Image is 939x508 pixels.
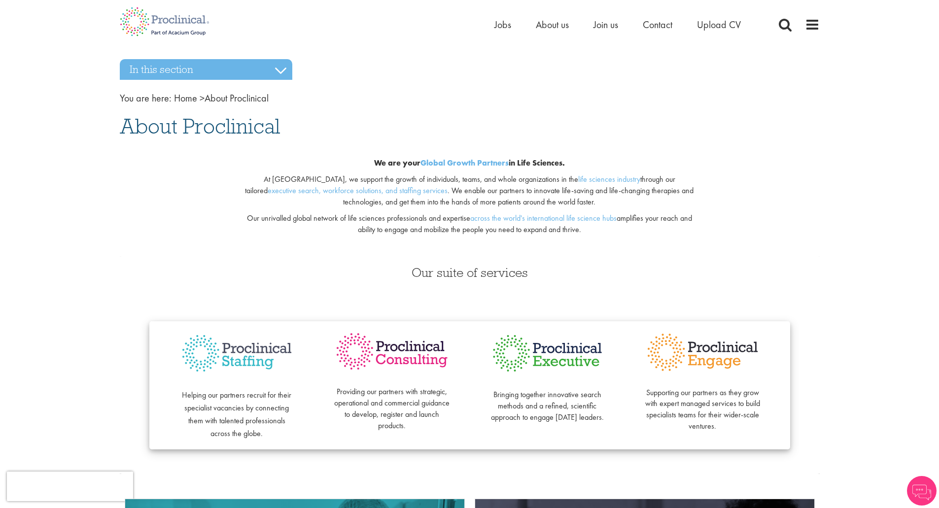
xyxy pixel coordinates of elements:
[907,476,937,506] img: Chatbot
[593,18,618,31] a: Join us
[7,472,133,501] iframe: reCAPTCHA
[239,174,700,208] p: At [GEOGRAPHIC_DATA], we support the growth of individuals, teams, and whole organizations in the...
[174,92,197,104] a: breadcrumb link to Home
[536,18,569,31] a: About us
[489,331,605,375] img: Proclinical Executive
[374,158,565,168] b: We are your in Life Sciences.
[334,331,450,372] img: Proclinical Consulting
[120,92,172,104] span: You are here:
[179,331,295,376] img: Proclinical Staffing
[578,174,640,184] a: life sciences industry
[268,185,448,196] a: executive search, workforce solutions, and staffing services
[643,18,672,31] a: Contact
[182,390,291,439] span: Helping our partners recruit for their specialist vacancies by connecting them with talented prof...
[489,378,605,423] p: Bringing together innovative search methods and a refined, scientific approach to engage [DATE] l...
[120,113,280,139] span: About Proclinical
[645,331,761,373] img: Proclinical Engage
[120,59,292,80] h3: In this section
[239,213,700,236] p: Our unrivalled global network of life sciences professionals and expertise amplifies your reach a...
[470,213,617,223] a: across the world's international life science hubs
[494,18,511,31] a: Jobs
[420,158,509,168] a: Global Growth Partners
[645,376,761,432] p: Supporting our partners as they grow with expert managed services to build specialists teams for ...
[334,375,450,432] p: Providing our partners with strategic, operational and commercial guidance to develop, register a...
[697,18,741,31] a: Upload CV
[120,266,820,279] h3: Our suite of services
[200,92,205,104] span: >
[174,92,269,104] span: About Proclinical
